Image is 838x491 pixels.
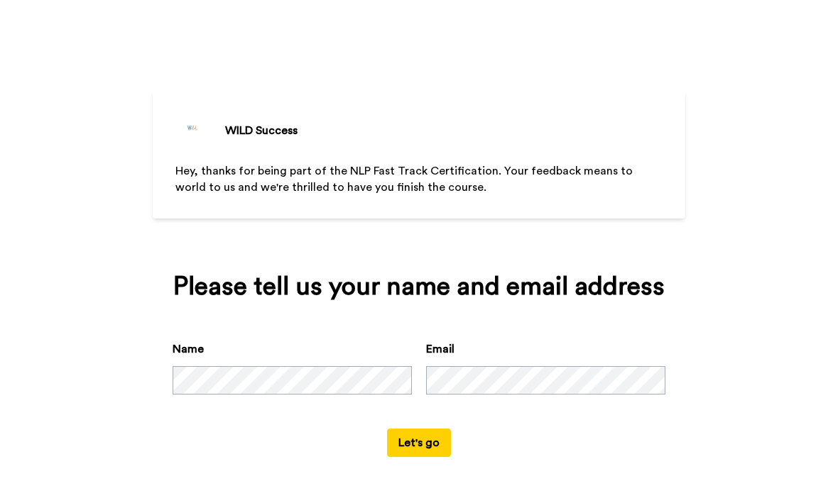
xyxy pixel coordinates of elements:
[225,122,298,139] div: WILD Success
[173,272,665,301] div: Please tell us your name and email address
[426,341,455,358] label: Email
[387,429,451,457] button: Let's go
[173,341,204,358] label: Name
[175,165,636,193] span: Hey, thanks for being part of the NLP Fast Track Certification. Your feedback means to world to u...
